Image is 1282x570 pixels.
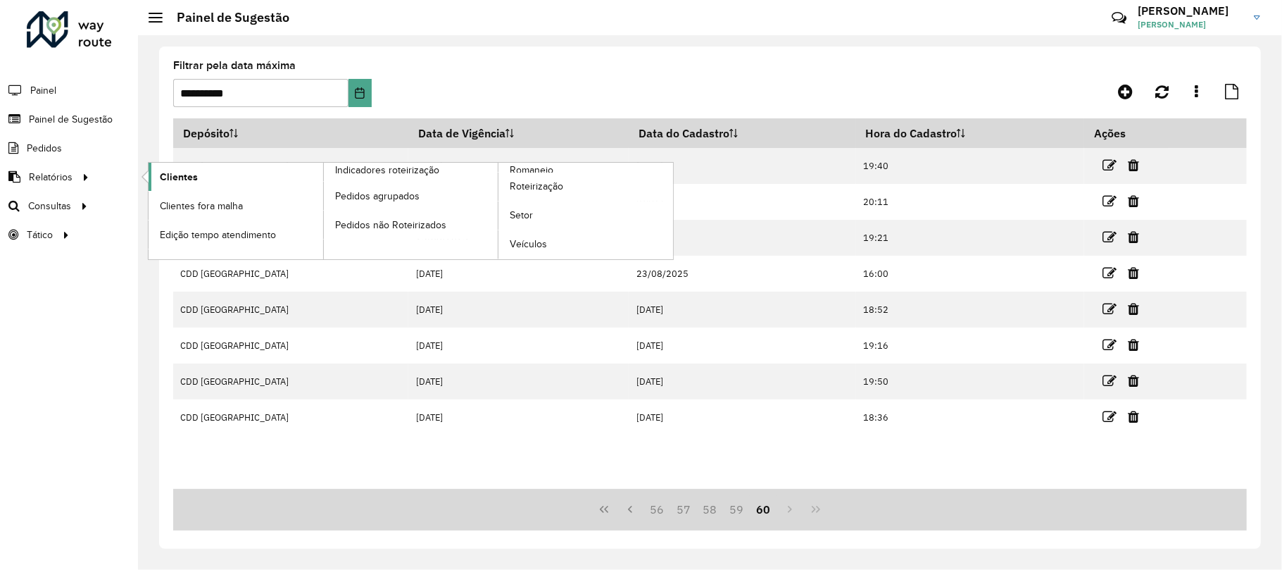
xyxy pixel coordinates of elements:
a: Editar [1102,371,1117,390]
a: Excluir [1128,299,1139,318]
a: Editar [1102,228,1117,247]
td: [DATE] [629,220,856,256]
span: Clientes [160,170,198,185]
th: Hora do Cadastro [856,118,1084,148]
button: 60 [750,496,777,523]
td: CDD [GEOGRAPHIC_DATA] [173,364,408,399]
button: 58 [697,496,724,523]
td: 18:52 [856,292,1084,328]
td: 20:11 [856,184,1084,220]
td: 19:40 [856,148,1084,184]
td: 19:16 [856,328,1084,364]
button: First Page [591,496,617,523]
button: Previous Page [617,496,644,523]
a: Romaneio [324,163,674,259]
span: Clientes fora malha [160,199,243,213]
td: 19:21 [856,220,1084,256]
td: 18:36 [856,399,1084,435]
a: Editar [1102,192,1117,211]
a: Editar [1102,407,1117,426]
td: 23/08/2025 [629,256,856,292]
a: Excluir [1128,407,1139,426]
a: Veículos [498,230,673,259]
td: 16:00 [856,256,1084,292]
a: Contato Rápido [1104,3,1134,33]
a: Excluir [1128,264,1139,283]
td: [DATE] [408,399,629,435]
h3: [PERSON_NAME] [1138,4,1243,18]
td: [DATE] [629,184,856,220]
a: Indicadores roteirização [149,163,498,259]
a: Pedidos não Roteirizados [324,211,498,239]
span: Edição tempo atendimento [160,228,276,242]
td: CDD [GEOGRAPHIC_DATA] [173,328,408,364]
td: [DATE] [629,364,856,399]
button: Choose Date [348,79,372,107]
a: Excluir [1128,228,1139,247]
th: Ações [1084,118,1169,148]
td: [DATE] [629,328,856,364]
h2: Painel de Sugestão [163,10,289,25]
td: 19:50 [856,364,1084,399]
a: Clientes fora malha [149,192,323,220]
td: CDD [GEOGRAPHIC_DATA] [173,292,408,328]
a: Excluir [1128,156,1139,175]
span: Romaneio [510,163,553,178]
a: Editar [1102,299,1117,318]
a: Roteirização [498,173,673,201]
span: Pedidos agrupados [335,189,420,204]
span: Consultas [28,199,71,213]
span: Tático [27,228,53,242]
a: Editar [1102,156,1117,175]
span: Veículos [510,237,547,252]
span: Setor [510,208,533,223]
a: Setor [498,202,673,230]
a: Excluir [1128,335,1139,354]
td: [DATE] [408,292,629,328]
span: Painel de Sugestão [29,112,113,127]
td: [DATE] [408,148,629,184]
span: Painel [30,83,56,98]
a: Editar [1102,264,1117,283]
td: [DATE] [408,364,629,399]
a: Editar [1102,335,1117,354]
span: Indicadores roteirização [335,163,439,178]
td: CDD [GEOGRAPHIC_DATA] [173,148,408,184]
td: [DATE] [408,256,629,292]
a: Pedidos agrupados [324,182,498,210]
td: [DATE] [629,292,856,328]
th: Data de Vigência [408,118,629,148]
a: Clientes [149,163,323,191]
td: CDD [GEOGRAPHIC_DATA] [173,399,408,435]
td: [DATE] [629,399,856,435]
button: 59 [723,496,750,523]
a: Excluir [1128,371,1139,390]
button: 56 [643,496,670,523]
button: 57 [670,496,697,523]
th: Depósito [173,118,408,148]
td: [DATE] [408,328,629,364]
a: Edição tempo atendimento [149,221,323,249]
span: Roteirização [510,179,563,194]
span: Pedidos não Roteirizados [335,218,446,233]
td: CDD [GEOGRAPHIC_DATA] [173,256,408,292]
td: [DATE] [629,148,856,184]
a: Excluir [1128,192,1139,211]
span: Pedidos [27,141,62,156]
th: Data do Cadastro [629,118,856,148]
span: Relatórios [29,170,73,185]
span: [PERSON_NAME] [1138,18,1243,31]
label: Filtrar pela data máxima [173,57,296,74]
